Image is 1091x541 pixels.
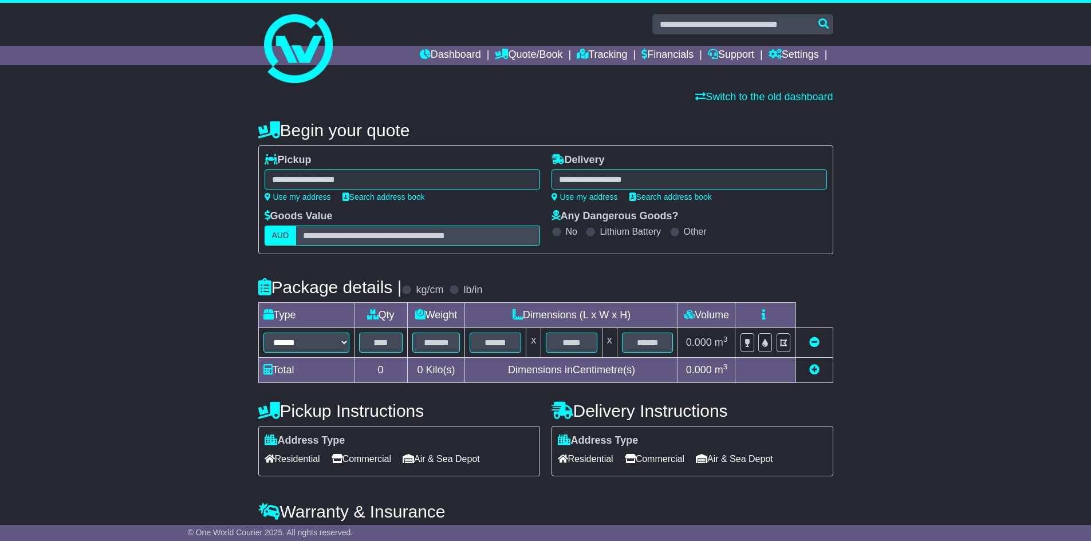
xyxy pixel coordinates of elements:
label: Delivery [552,154,605,167]
td: Dimensions in Centimetre(s) [465,358,678,383]
label: Pickup [265,154,312,167]
label: AUD [265,226,297,246]
a: Quote/Book [495,46,562,65]
td: x [526,328,541,358]
td: Dimensions (L x W x H) [465,303,678,328]
label: Other [684,226,707,237]
a: Support [708,46,754,65]
td: Qty [354,303,407,328]
span: m [715,337,728,348]
td: 0 [354,358,407,383]
label: Lithium Battery [600,226,661,237]
a: Search address book [629,192,712,202]
span: Residential [558,450,613,468]
span: Air & Sea Depot [403,450,480,468]
label: Address Type [265,435,345,447]
span: m [715,364,728,376]
sup: 3 [723,362,728,371]
td: Weight [407,303,465,328]
label: Goods Value [265,210,333,223]
label: lb/in [463,284,482,297]
a: Add new item [809,364,820,376]
td: Total [258,358,354,383]
a: Use my address [552,192,618,202]
td: x [602,328,617,358]
a: Remove this item [809,337,820,348]
h4: Package details | [258,278,402,297]
label: Any Dangerous Goods? [552,210,679,223]
a: Settings [769,46,819,65]
a: Search address book [342,192,425,202]
td: Type [258,303,354,328]
span: © One World Courier 2025. All rights reserved. [188,528,353,537]
td: Volume [678,303,735,328]
a: Financials [641,46,694,65]
span: Residential [265,450,320,468]
a: Switch to the old dashboard [695,91,833,102]
h4: Begin your quote [258,121,833,140]
a: Tracking [577,46,627,65]
a: Use my address [265,192,331,202]
span: Commercial [625,450,684,468]
h4: Pickup Instructions [258,401,540,420]
span: Commercial [332,450,391,468]
td: Kilo(s) [407,358,465,383]
h4: Delivery Instructions [552,401,833,420]
label: Address Type [558,435,639,447]
span: 0.000 [686,364,712,376]
h4: Warranty & Insurance [258,502,833,521]
a: Dashboard [420,46,481,65]
span: 0 [417,364,423,376]
label: kg/cm [416,284,443,297]
sup: 3 [723,335,728,343]
label: No [566,226,577,237]
span: 0.000 [686,337,712,348]
span: Air & Sea Depot [696,450,773,468]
